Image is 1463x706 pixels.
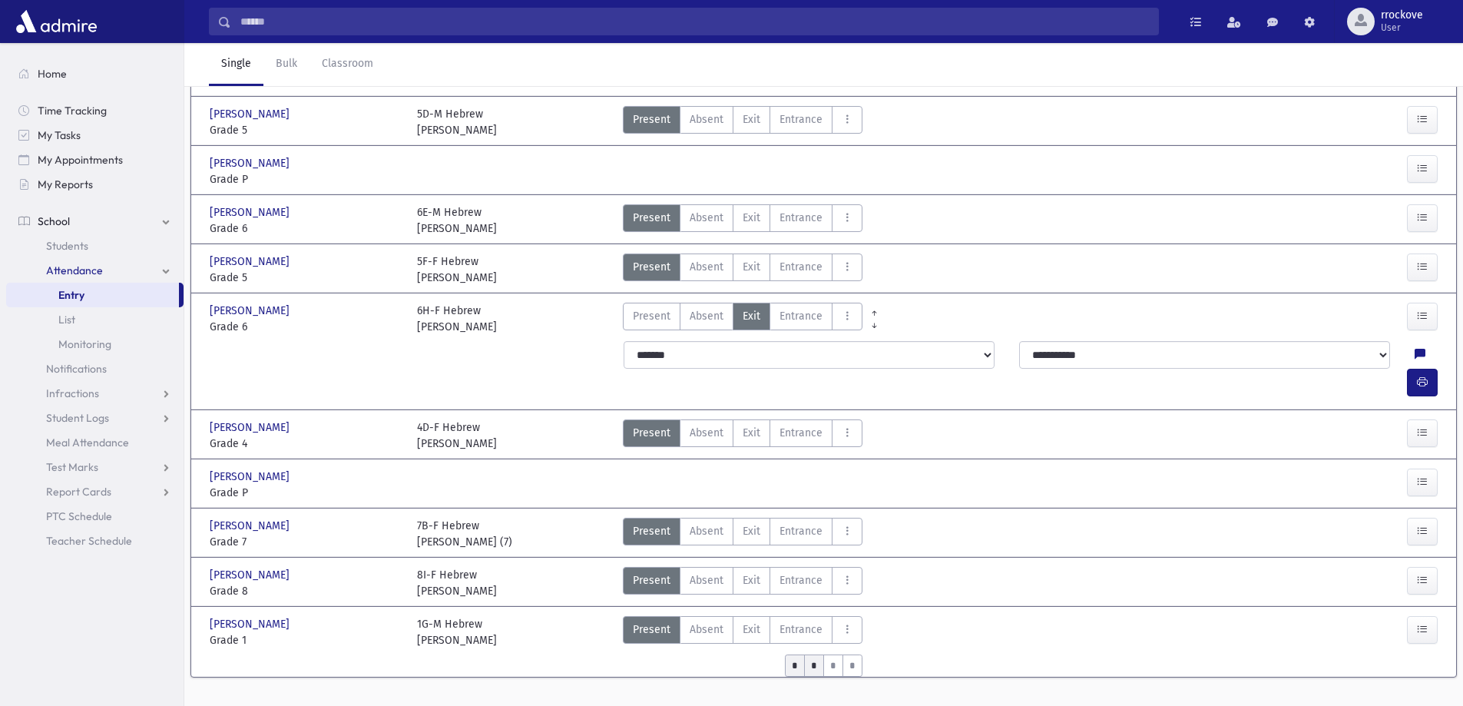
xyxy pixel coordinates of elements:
a: My Appointments [6,147,184,172]
span: Grade 5 [210,270,402,286]
span: Report Cards [46,485,111,499]
span: [PERSON_NAME] [210,469,293,485]
span: Exit [743,111,760,128]
span: Exit [743,523,760,539]
span: [PERSON_NAME] [210,518,293,534]
span: Grade 7 [210,534,402,550]
span: Absent [690,210,723,226]
span: Present [633,572,670,588]
span: Entry [58,288,84,302]
a: Meal Attendance [6,430,184,455]
span: Exit [743,259,760,275]
span: Entrance [779,308,823,324]
span: Time Tracking [38,104,107,118]
div: 6E-M Hebrew [PERSON_NAME] [417,204,497,237]
span: Present [633,259,670,275]
div: AttTypes [623,254,862,286]
a: Test Marks [6,455,184,479]
a: Classroom [309,43,386,86]
a: My Reports [6,172,184,197]
span: Attendance [46,264,103,277]
span: My Appointments [38,153,123,167]
div: AttTypes [623,106,862,138]
div: 5F-F Hebrew [PERSON_NAME] [417,254,497,286]
a: Student Logs [6,406,184,430]
a: Monitoring [6,332,184,356]
img: AdmirePro [12,6,101,37]
span: [PERSON_NAME] [210,567,293,583]
span: Notifications [46,362,107,376]
span: School [38,214,70,228]
span: Present [633,210,670,226]
span: rrockove [1381,9,1423,22]
span: Absent [690,621,723,638]
a: Report Cards [6,479,184,504]
span: [PERSON_NAME] [210,254,293,270]
span: Grade P [210,485,402,501]
span: Students [46,239,88,253]
a: Attendance [6,258,184,283]
div: 8I-F Hebrew [PERSON_NAME] [417,567,497,599]
span: Absent [690,259,723,275]
span: Entrance [779,621,823,638]
span: PTC Schedule [46,509,112,523]
a: Notifications [6,356,184,381]
a: Time Tracking [6,98,184,123]
span: Teacher Schedule [46,534,132,548]
div: AttTypes [623,204,862,237]
div: AttTypes [623,567,862,599]
a: Single [209,43,263,86]
div: 7B-F Hebrew [PERSON_NAME] (7) [417,518,512,550]
span: Entrance [779,111,823,128]
span: My Tasks [38,128,81,142]
span: Absent [690,523,723,539]
span: Grade 4 [210,436,402,452]
span: [PERSON_NAME] [210,419,293,436]
span: Home [38,67,67,81]
span: Present [633,308,670,324]
span: Meal Attendance [46,436,129,449]
span: Grade 6 [210,319,402,335]
span: List [58,313,75,326]
span: User [1381,22,1423,34]
a: Students [6,234,184,258]
a: Infractions [6,381,184,406]
span: Entrance [779,259,823,275]
span: Absent [690,425,723,441]
span: Student Logs [46,411,109,425]
div: AttTypes [623,419,862,452]
input: Search [231,8,1158,35]
span: Entrance [779,523,823,539]
span: Monitoring [58,337,111,351]
span: Entrance [779,210,823,226]
span: My Reports [38,177,93,191]
span: [PERSON_NAME] [210,106,293,122]
a: Teacher Schedule [6,529,184,553]
a: Bulk [263,43,309,86]
a: Home [6,61,184,86]
span: Exit [743,210,760,226]
a: My Tasks [6,123,184,147]
span: Grade 5 [210,122,402,138]
div: 5D-M Hebrew [PERSON_NAME] [417,106,497,138]
span: Exit [743,308,760,324]
a: Entry [6,283,179,307]
span: Absent [690,308,723,324]
div: AttTypes [623,518,862,550]
div: AttTypes [623,616,862,648]
span: Infractions [46,386,99,400]
span: Grade P [210,171,402,187]
span: Test Marks [46,460,98,474]
a: School [6,209,184,234]
span: Present [633,425,670,441]
div: 6H-F Hebrew [PERSON_NAME] [417,303,497,335]
a: List [6,307,184,332]
span: [PERSON_NAME] [210,204,293,220]
span: [PERSON_NAME] [210,303,293,319]
div: 1G-M Hebrew [PERSON_NAME] [417,616,497,648]
span: Exit [743,572,760,588]
span: Absent [690,111,723,128]
span: Present [633,621,670,638]
div: AttTypes [623,303,862,335]
span: [PERSON_NAME] [210,616,293,632]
